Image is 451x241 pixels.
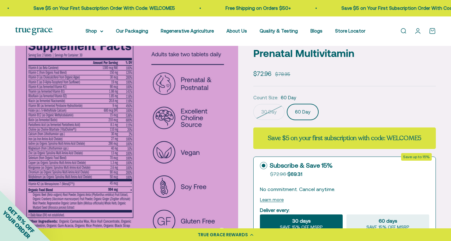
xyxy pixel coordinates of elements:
div: TRUE GRACE REWARDS [198,232,248,238]
sale-price: $72.96 [253,69,271,78]
legend: Count Size: [253,94,278,102]
span: GET 15% OFF [6,205,36,234]
span: 60 Day [281,94,296,102]
summary: Shop [86,27,103,35]
a: About Us [226,28,247,34]
span: YOUR ORDER [1,209,32,240]
a: Store Locator [335,28,365,34]
a: Regenerative Agriculture [161,28,214,34]
a: Blogs [310,28,322,34]
p: Save $5 on Your First Subscription Order With Code: WELCOME5 [32,4,174,12]
p: Prenatal Multivitamin [253,45,436,61]
a: Free Shipping on Orders $50+ [224,5,290,11]
compare-at-price: $78.95 [275,71,290,78]
a: Our Packaging [116,28,148,34]
strong: Save $5 on your first subscription with code: WELCOME5 [268,134,421,142]
a: Quality & Testing [260,28,298,34]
